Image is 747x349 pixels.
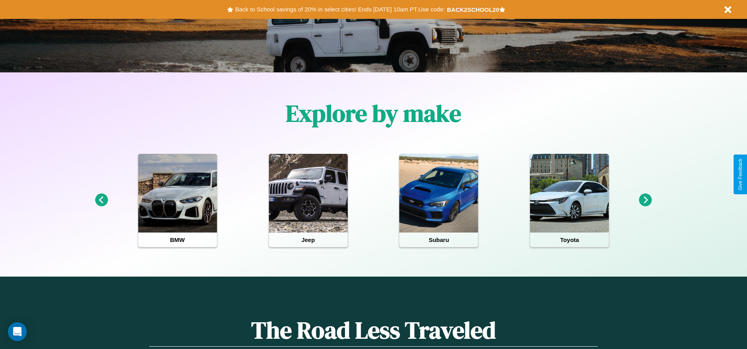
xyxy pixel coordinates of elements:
[530,233,609,247] h4: Toyota
[233,4,447,15] button: Back to School savings of 20% in select cities! Ends [DATE] 10am PT.Use code:
[269,233,348,247] h4: Jeep
[738,159,743,190] div: Give Feedback
[8,322,27,341] div: Open Intercom Messenger
[447,6,499,13] b: BACK2SCHOOL20
[149,314,597,347] h1: The Road Less Traveled
[138,233,217,247] h4: BMW
[399,233,478,247] h4: Subaru
[286,97,461,129] h1: Explore by make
